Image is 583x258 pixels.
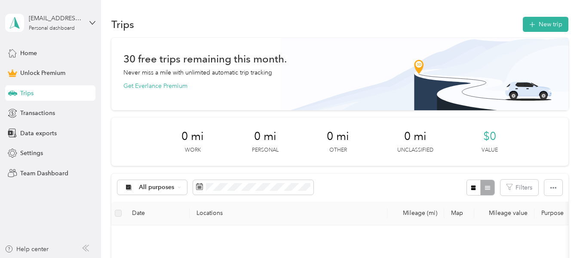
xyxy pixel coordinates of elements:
[123,81,187,90] button: Get Everlance Premium
[500,180,538,196] button: Filters
[444,202,474,225] th: Map
[14,14,21,21] img: logo_orange.svg
[29,14,83,23] div: [EMAIL_ADDRESS][DOMAIN_NAME]
[185,146,201,154] p: Work
[329,146,347,154] p: Other
[20,169,68,178] span: Team Dashboard
[397,146,433,154] p: Unclassified
[20,89,34,98] span: Trips
[86,50,92,57] img: tab_keywords_by_traffic_grey.svg
[20,49,37,58] span: Home
[483,130,496,143] span: $0
[22,22,95,29] div: Domain: [DOMAIN_NAME]
[535,210,583,258] iframe: Everlance-gr Chat Button Frame
[139,184,175,190] span: All purposes
[24,14,42,21] div: v 4.0.25
[327,130,349,143] span: 0 mi
[252,146,279,154] p: Personal
[20,68,65,78] span: Unlock Premium
[523,17,568,32] button: New trip
[95,51,145,56] div: Keywords by Traffic
[5,245,49,254] button: Help center
[14,22,21,29] img: website_grey.svg
[29,26,75,31] div: Personal dashboard
[474,202,534,225] th: Mileage value
[23,50,30,57] img: tab_domain_overview_orange.svg
[111,20,134,29] h1: Trips
[20,109,55,118] span: Transactions
[20,149,43,158] span: Settings
[281,38,568,110] img: Banner
[404,130,427,143] span: 0 mi
[482,146,498,154] p: Value
[254,130,276,143] span: 0 mi
[125,202,190,225] th: Date
[20,129,57,138] span: Data exports
[123,68,272,77] p: Never miss a mile with unlimited automatic trip tracking
[123,54,287,63] h1: 30 free trips remaining this month.
[33,51,77,56] div: Domain Overview
[181,130,204,143] span: 0 mi
[387,202,444,225] th: Mileage (mi)
[190,202,387,225] th: Locations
